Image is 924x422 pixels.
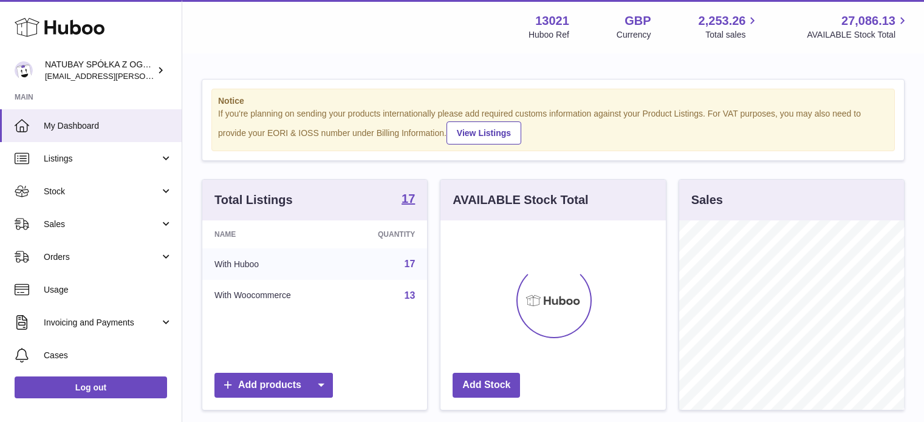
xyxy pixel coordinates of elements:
span: Orders [44,251,160,263]
a: 17 [402,192,415,207]
div: Currency [617,29,651,41]
span: Stock [44,186,160,197]
span: Total sales [705,29,759,41]
a: 17 [405,259,416,269]
strong: 17 [402,192,415,205]
div: NATUBAY SPÓŁKA Z OGRANICZONĄ ODPOWIEDZIALNOŚCIĄ [45,59,154,82]
a: Add products [214,373,333,398]
td: With Woocommerce [202,280,342,311]
span: Sales [44,219,160,230]
a: Add Stock [453,373,520,398]
div: If you're planning on sending your products internationally please add required customs informati... [218,108,888,145]
span: 27,086.13 [841,13,895,29]
a: View Listings [447,121,521,145]
span: 2,253.26 [699,13,746,29]
strong: Notice [218,95,888,107]
span: Usage [44,284,173,296]
img: kacper.antkowski@natubay.pl [15,61,33,80]
a: 27,086.13 AVAILABLE Stock Total [807,13,909,41]
span: [EMAIL_ADDRESS][PERSON_NAME][DOMAIN_NAME] [45,71,244,81]
span: AVAILABLE Stock Total [807,29,909,41]
a: 13 [405,290,416,301]
a: 2,253.26 Total sales [699,13,760,41]
h3: Sales [691,192,723,208]
h3: Total Listings [214,192,293,208]
span: Cases [44,350,173,361]
th: Name [202,220,342,248]
span: Listings [44,153,160,165]
span: My Dashboard [44,120,173,132]
th: Quantity [342,220,428,248]
span: Invoicing and Payments [44,317,160,328]
h3: AVAILABLE Stock Total [453,192,588,208]
strong: GBP [625,13,651,29]
td: With Huboo [202,248,342,280]
div: Huboo Ref [529,29,569,41]
a: Log out [15,376,167,398]
strong: 13021 [535,13,569,29]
